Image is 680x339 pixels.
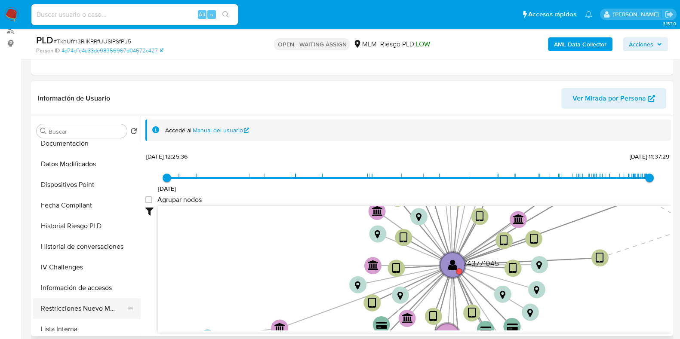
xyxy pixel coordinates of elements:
text:  [392,262,400,275]
text:  [397,290,403,300]
span: Accedé al [165,126,191,134]
button: Información de accesos [33,278,141,298]
text:  [529,232,538,245]
text:  [372,206,383,216]
text:  [368,260,379,270]
span: [DATE] 12:25:36 [146,152,188,161]
a: Manual del usuario [193,126,249,134]
input: Agrupar nodos [145,196,152,203]
text:  [500,234,508,247]
text:  [402,313,413,323]
span: s [210,10,213,18]
button: Buscar [40,128,47,134]
button: AML Data Collector [548,37,612,51]
text:  [527,308,533,317]
text:  [536,260,542,270]
text:  [416,212,422,222]
button: IV Challenges [33,257,141,278]
b: PLD [36,33,53,47]
button: Dispositivos Point [33,174,141,195]
text:  [429,310,437,323]
text:  [274,322,286,333]
p: OPEN - WAITING ASSIGN [274,38,350,50]
text:  [476,210,484,223]
b: AML Data Collector [554,37,606,51]
span: [DATE] [158,184,176,193]
button: Ver Mirada por Persona [561,88,666,109]
span: [DATE] 11:37:29 [630,152,669,161]
input: Buscar usuario o caso... [31,9,238,20]
button: Acciones [623,37,668,51]
text:  [468,307,476,319]
h1: Información de Usuario [38,94,110,103]
a: Notificaciones [585,11,592,18]
div: MLM [353,40,376,49]
span: Agrupar nodos [157,195,202,204]
text:  [400,231,408,244]
button: Volver al orden por defecto [130,128,137,137]
button: search-icon [217,9,234,21]
text:  [368,296,376,309]
input: Buscar [49,128,123,135]
button: Historial de conversaciones [33,236,141,257]
a: 4d74cffe4a33de98956967d04672c427 [62,47,163,55]
text:  [480,326,491,334]
button: Fecha Compliant [33,195,141,216]
text:  [509,262,517,275]
text:  [375,229,380,239]
button: Restricciones Nuevo Mundo [33,298,134,319]
button: Historial Riesgo PLD [33,216,141,236]
span: LOW [415,39,430,49]
span: # TknUfm3RiIKPRfUUSIPSfPu5 [53,37,131,46]
text:  [507,323,518,331]
button: Documentación [33,133,141,154]
p: carlos.soto@mercadolibre.com.mx [613,10,662,18]
button: Datos Modificados [33,154,141,174]
span: Ver Mirada por Persona [572,88,646,109]
span: Acciones [629,37,653,51]
span: Accesos rápidos [528,10,576,19]
span: Alt [199,10,206,18]
text:  [355,280,360,290]
text:  [534,285,539,295]
text:  [596,252,604,264]
text:  [513,214,524,224]
span: 3.157.0 [662,20,676,27]
span: Riesgo PLD: [380,40,430,49]
text:  [500,290,505,299]
b: Person ID [36,47,60,55]
text: 743771045 [463,257,499,268]
text:  [448,258,457,271]
text:  [376,321,387,329]
a: Salir [665,10,674,19]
